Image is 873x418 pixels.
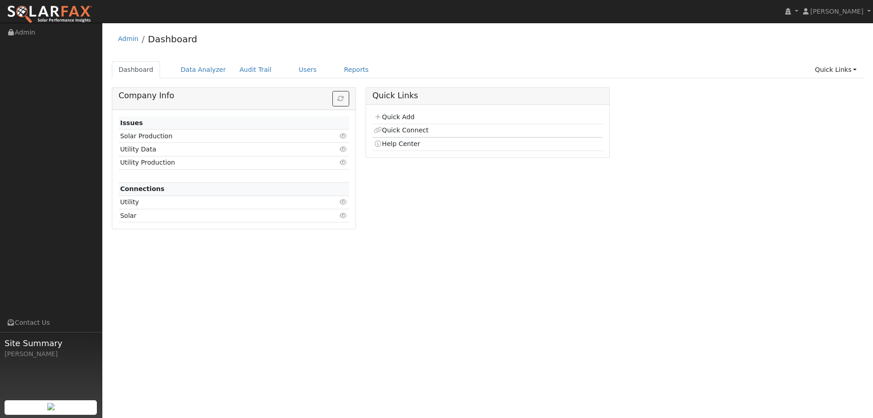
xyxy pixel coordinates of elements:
a: Admin [118,35,139,42]
a: Data Analyzer [174,61,233,78]
strong: Issues [120,119,143,126]
img: retrieve [47,403,55,410]
a: Help Center [374,140,420,147]
td: Solar Production [119,130,312,143]
a: Users [292,61,324,78]
i: Click to view [340,212,348,219]
i: Click to view [340,159,348,166]
a: Dashboard [148,34,197,45]
td: Utility Data [119,143,312,156]
a: Dashboard [112,61,161,78]
span: Site Summary [5,337,97,349]
td: Solar [119,209,312,222]
a: Quick Links [808,61,863,78]
td: Utility Production [119,156,312,169]
div: [PERSON_NAME] [5,349,97,359]
a: Quick Add [374,113,414,121]
a: Quick Connect [374,126,428,134]
h5: Company Info [119,91,349,101]
i: Click to view [340,133,348,139]
a: Reports [337,61,376,78]
img: SolarFax [7,5,92,24]
i: Click to view [340,146,348,152]
strong: Connections [120,185,165,192]
h5: Quick Links [372,91,603,101]
span: [PERSON_NAME] [810,8,863,15]
td: Utility [119,196,312,209]
i: Click to view [340,199,348,205]
a: Audit Trail [233,61,278,78]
